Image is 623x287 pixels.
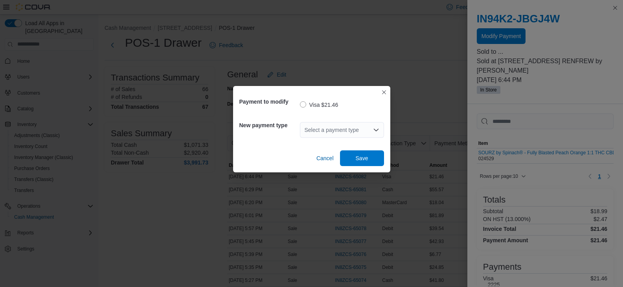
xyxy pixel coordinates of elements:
h5: New payment type [239,117,298,133]
button: Open list of options [373,127,379,133]
button: Closes this modal window [379,88,389,97]
label: Visa $21.46 [300,100,338,110]
span: Cancel [316,154,334,162]
span: Save [356,154,368,162]
input: Accessible screen reader label [305,125,305,135]
h5: Payment to modify [239,94,298,110]
button: Save [340,150,384,166]
button: Cancel [313,150,337,166]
